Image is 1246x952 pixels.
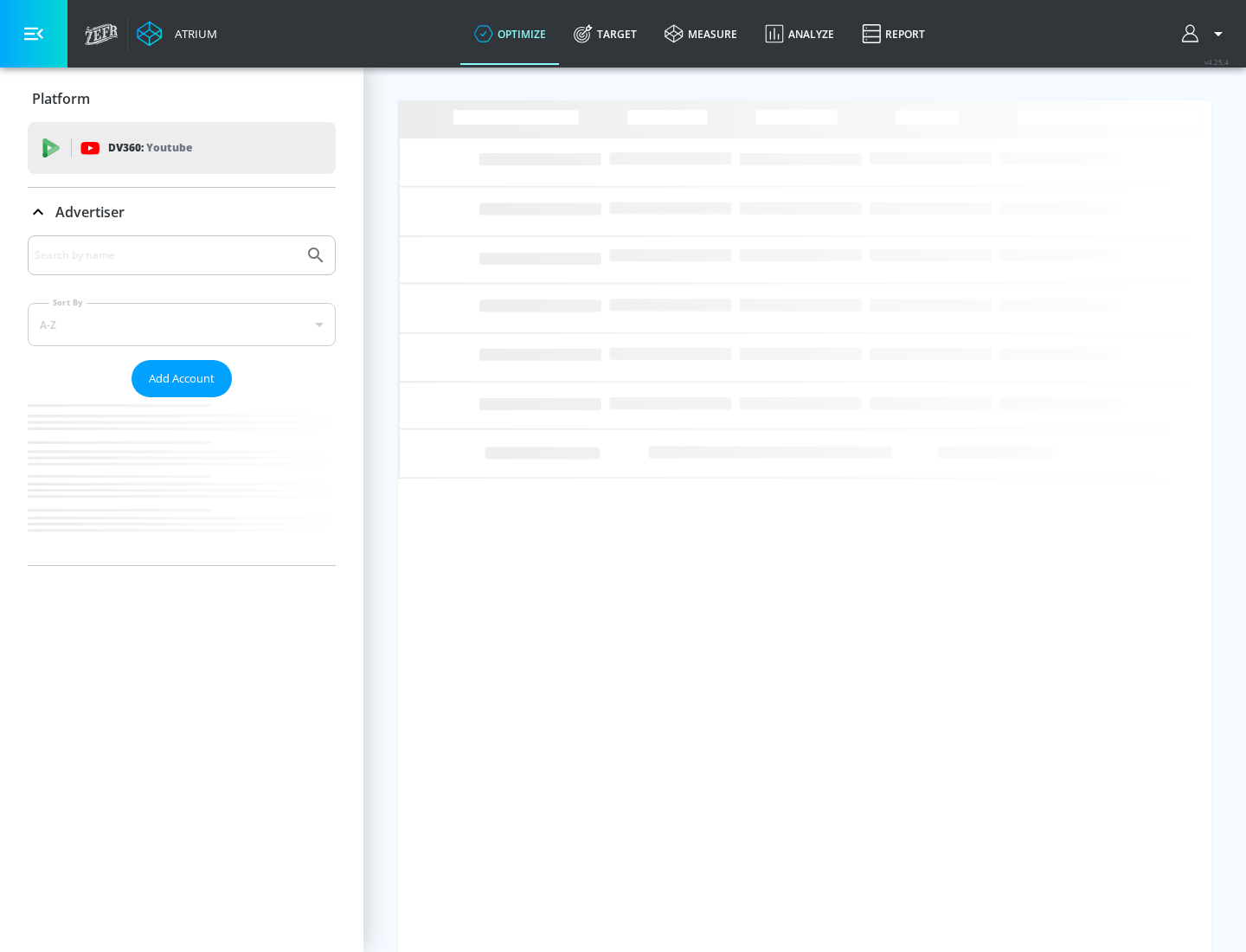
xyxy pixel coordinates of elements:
a: Report [848,3,939,65]
a: Target [560,3,651,65]
input: Search by name [35,244,297,267]
span: v 4.25.4 [1204,57,1229,67]
nav: list of Advertiser [28,397,336,565]
div: A-Z [28,303,336,346]
div: Atrium [168,26,217,42]
div: Advertiser [28,235,336,565]
p: Platform [32,89,90,108]
span: Add Account [149,369,215,389]
div: Advertiser [28,188,336,236]
div: DV360: Youtube [28,122,336,174]
a: Analyze [751,3,848,65]
a: optimize [460,3,560,65]
div: Platform [28,74,336,123]
p: Advertiser [55,203,125,222]
p: Youtube [146,138,192,157]
button: Add Account [132,360,232,397]
label: Sort By [49,297,87,308]
a: measure [651,3,751,65]
p: DV360: [108,138,192,158]
a: Atrium [137,21,217,47]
